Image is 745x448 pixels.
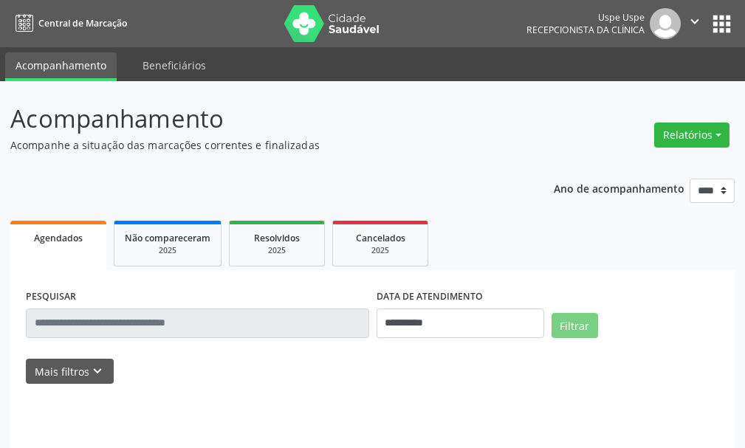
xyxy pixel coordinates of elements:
[552,313,598,338] button: Filtrar
[132,52,216,78] a: Beneficiários
[654,123,729,148] button: Relatórios
[554,179,684,197] p: Ano de acompanhamento
[125,245,210,256] div: 2025
[240,245,314,256] div: 2025
[356,232,405,244] span: Cancelados
[26,359,114,385] button: Mais filtroskeyboard_arrow_down
[89,363,106,379] i: keyboard_arrow_down
[38,17,127,30] span: Central de Marcação
[377,286,483,309] label: DATA DE ATENDIMENTO
[681,8,709,39] button: 
[343,245,417,256] div: 2025
[254,232,300,244] span: Resolvidos
[26,286,76,309] label: PESQUISAR
[10,137,518,153] p: Acompanhe a situação das marcações correntes e finalizadas
[709,11,735,37] button: apps
[10,11,127,35] a: Central de Marcação
[125,232,210,244] span: Não compareceram
[687,13,703,30] i: 
[10,100,518,137] p: Acompanhamento
[526,24,645,36] span: Recepcionista da clínica
[5,52,117,81] a: Acompanhamento
[34,232,83,244] span: Agendados
[526,11,645,24] div: Uspe Uspe
[650,8,681,39] img: img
